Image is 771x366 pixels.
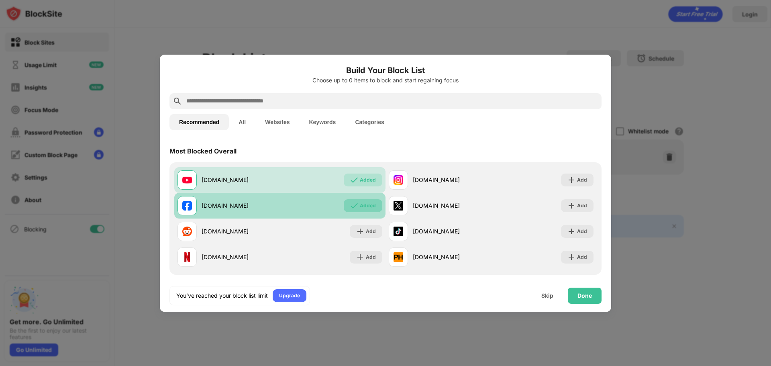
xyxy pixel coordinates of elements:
div: Upgrade [279,292,300,300]
div: [DOMAIN_NAME] [202,253,280,261]
div: Skip [541,292,553,299]
img: favicons [182,227,192,236]
div: [DOMAIN_NAME] [202,176,280,184]
div: Most Blocked Overall [169,147,237,155]
div: Add [366,253,376,261]
div: Add [577,253,587,261]
img: favicons [394,252,403,262]
h6: Build Your Block List [169,64,602,76]
div: [DOMAIN_NAME] [413,253,491,261]
button: All [229,114,255,130]
div: Done [577,292,592,299]
div: [DOMAIN_NAME] [413,176,491,184]
img: favicons [394,201,403,211]
div: [DOMAIN_NAME] [202,227,280,235]
img: favicons [182,201,192,211]
img: favicons [394,175,403,185]
img: favicons [182,175,192,185]
div: [DOMAIN_NAME] [202,201,280,210]
div: Added [360,176,376,184]
div: Added [360,202,376,210]
div: You’ve reached your block list limit [176,292,268,300]
div: Add [577,202,587,210]
img: favicons [182,252,192,262]
button: Keywords [299,114,345,130]
div: Choose up to 0 items to block and start regaining focus [169,77,602,84]
img: search.svg [173,96,182,106]
div: Add [577,227,587,235]
button: Websites [255,114,299,130]
div: [DOMAIN_NAME] [413,227,491,235]
div: Add [366,227,376,235]
button: Categories [345,114,394,130]
button: Recommended [169,114,229,130]
div: [DOMAIN_NAME] [413,201,491,210]
div: Add [577,176,587,184]
img: favicons [394,227,403,236]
